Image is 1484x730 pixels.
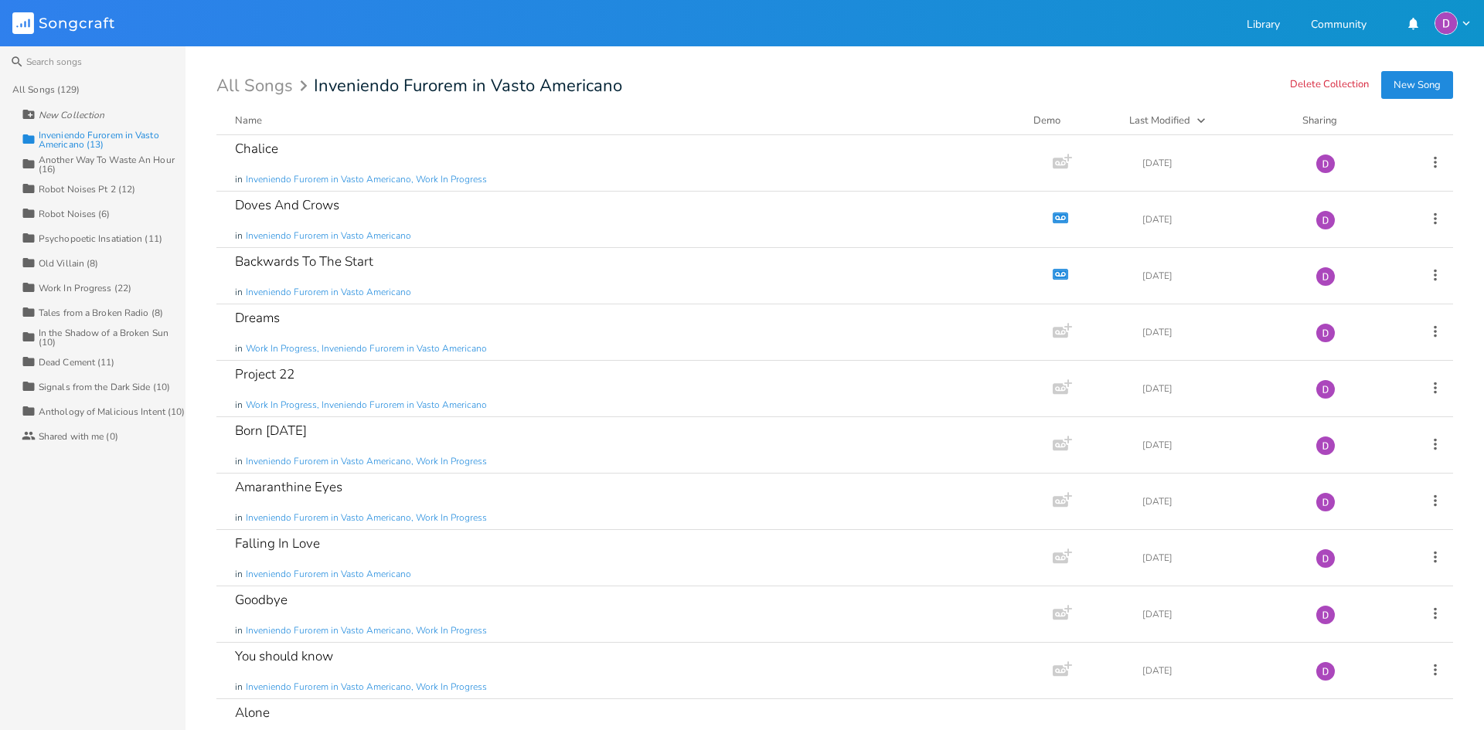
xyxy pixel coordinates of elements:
span: in [235,568,243,581]
div: Project 22 [235,368,294,381]
div: Goodbye [235,593,288,606]
span: in [235,173,243,186]
img: Dylan [1316,323,1336,343]
div: Anthology of Malicious Intent (10) [39,407,185,416]
div: [DATE] [1142,440,1297,450]
img: Dylan [1316,605,1336,625]
div: Tales from a Broken Radio (8) [39,308,163,317]
div: Inveniendo Furorem in Vasto Americano (13) [39,131,185,149]
span: Inveniendo Furorem in Vasto Americano, Work In Progress [246,455,487,468]
img: Dylan [1316,154,1336,174]
div: Dead Cement (11) [39,358,115,367]
div: In the Shadow of a Broken Sun (10) [39,328,185,347]
span: Work In Progress, Inveniendo Furorem in Vasto Americano [246,342,487,355]
div: Old Villain (8) [39,259,99,268]
div: Demo [1033,113,1111,128]
a: Community [1311,19,1367,32]
img: Dylan [1435,12,1458,35]
span: in [235,511,243,525]
img: Dylan [1316,379,1336,399]
span: in [235,342,243,355]
span: in [235,624,243,637]
div: [DATE] [1142,497,1297,506]
div: Last Modified [1129,114,1190,127]
div: Work In Progress (22) [39,284,131,293]
div: [DATE] [1142,666,1297,675]
div: Psychopoetic Insatiation (11) [39,234,162,243]
div: Backwards To The Start [235,255,373,268]
span: Inveniendo Furorem in Vasto Americano, Work In Progress [246,511,487,525]
div: [DATE] [1142,384,1297,393]
div: [DATE] [1142,215,1297,224]
img: Dylan [1316,548,1336,569]
span: Inveniendo Furorem in Vasto Americano, Work In Progress [246,681,487,694]
span: Inveniendo Furorem in Vasto Americano, Work In Progress [246,173,487,186]
div: Falling In Love [235,537,320,550]
div: [DATE] [1142,328,1297,337]
button: New Song [1381,71,1453,99]
div: Chalice [235,142,278,155]
div: Name [235,114,262,127]
div: Amaranthine Eyes [235,480,342,494]
span: Inveniendo Furorem in Vasto Americano [246,568,411,581]
span: Inveniendo Furorem in Vasto Americano, Work In Progress [246,624,487,637]
div: Dreams [235,311,280,324]
span: Inveniendo Furorem in Vasto Americano [246,229,411,243]
span: Inveniendo Furorem in Vasto Americano [314,77,622,94]
div: You should know [235,650,333,663]
img: Dylan [1316,492,1336,512]
button: Last Modified [1129,113,1284,128]
div: Alone [235,706,270,719]
img: Dylan [1316,436,1336,456]
span: in [235,455,243,468]
span: Inveniendo Furorem in Vasto Americano [246,286,411,299]
button: Delete Collection [1290,79,1369,92]
div: Robot Noises Pt 2 (12) [39,185,135,194]
span: Work In Progress, Inveniendo Furorem in Vasto Americano [246,399,487,412]
div: All Songs [216,79,312,93]
div: Sharing [1302,113,1395,128]
button: Name [235,113,1015,128]
span: in [235,399,243,412]
img: Dylan [1316,267,1336,287]
div: [DATE] [1142,609,1297,619]
div: Born [DATE] [235,424,307,437]
div: Doves And Crows [235,199,339,212]
div: [DATE] [1142,158,1297,168]
div: New Collection [39,110,104,120]
div: All Songs (129) [12,85,80,94]
img: Dylan [1316,661,1336,681]
span: in [235,286,243,299]
a: Library [1247,19,1280,32]
div: Another Way To Waste An Hour (16) [39,155,185,174]
div: Signals from the Dark Side (10) [39,382,170,392]
div: [DATE] [1142,553,1297,562]
span: in [235,681,243,694]
img: Dylan [1316,210,1336,230]
div: Robot Noises (6) [39,209,111,219]
div: [DATE] [1142,271,1297,280]
span: in [235,229,243,243]
div: Shared with me (0) [39,432,118,441]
